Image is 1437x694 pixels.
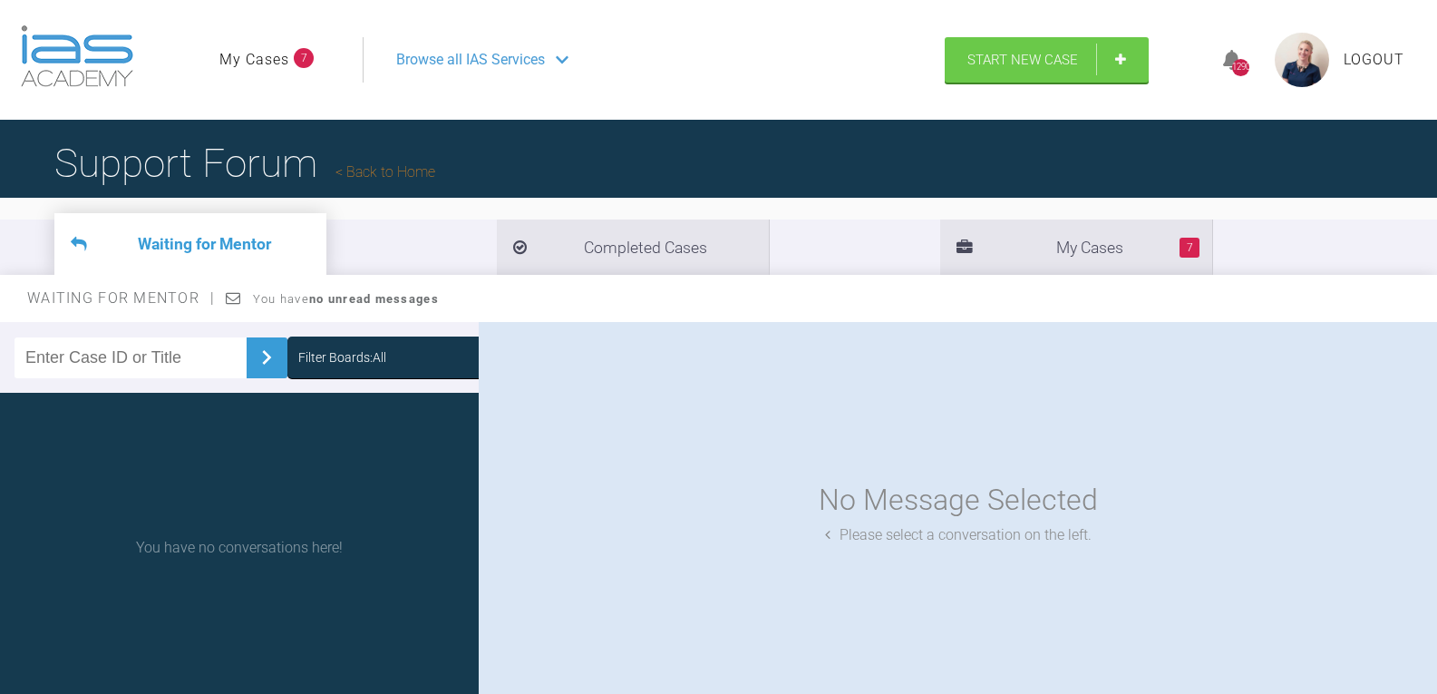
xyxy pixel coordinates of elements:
[1344,48,1404,72] a: Logout
[54,213,326,275] li: Waiting for Mentor
[309,292,439,306] strong: no unread messages
[497,220,769,275] li: Completed Cases
[967,52,1078,68] span: Start New Case
[253,292,439,306] span: You have
[298,347,386,367] div: Filter Boards: All
[252,343,281,372] img: chevronRight.28bd32b0.svg
[294,48,314,68] span: 7
[27,289,215,307] span: Waiting for Mentor
[1275,33,1329,87] img: profile.png
[335,163,435,181] a: Back to Home
[54,132,435,195] h1: Support Forum
[1232,59,1249,76] div: 1290
[819,477,1098,523] div: No Message Selected
[15,337,247,378] input: Enter Case ID or Title
[219,48,289,72] a: My Cases
[825,523,1092,547] div: Please select a conversation on the left.
[396,48,545,72] span: Browse all IAS Services
[21,25,133,87] img: logo-light.3e3ef733.png
[940,220,1212,275] li: My Cases
[1180,238,1199,258] span: 7
[945,37,1149,83] a: Start New Case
